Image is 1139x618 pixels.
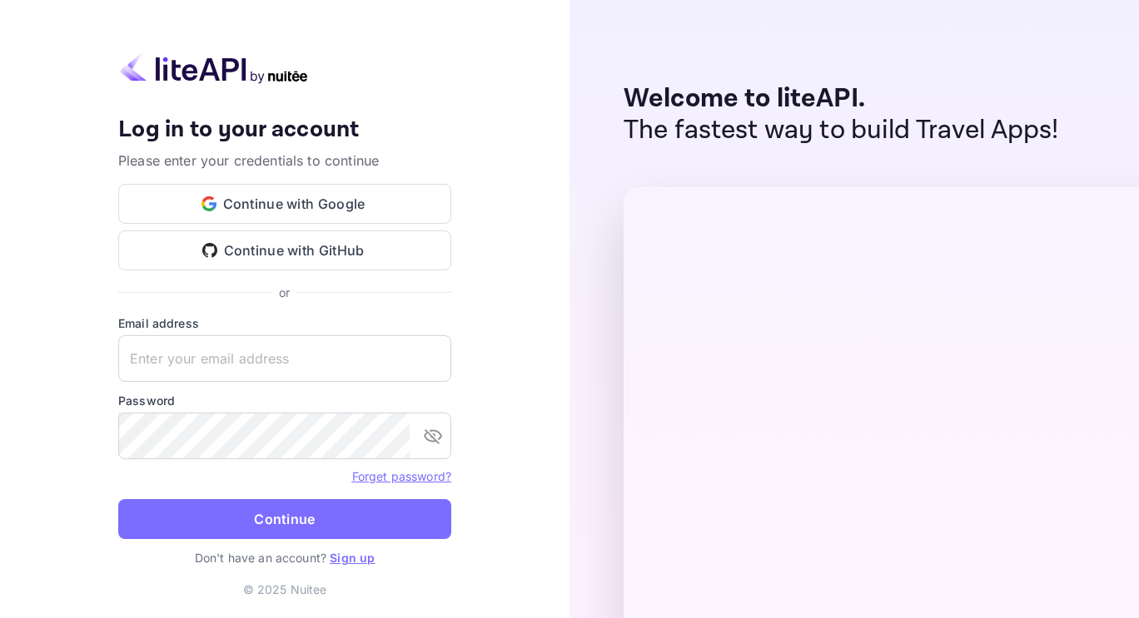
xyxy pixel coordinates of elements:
[279,284,290,301] p: or
[243,581,327,598] p: © 2025 Nuitee
[118,392,451,409] label: Password
[624,83,1059,115] p: Welcome to liteAPI.
[118,499,451,539] button: Continue
[118,335,451,382] input: Enter your email address
[330,551,375,565] a: Sign up
[624,115,1059,146] p: The fastest way to build Travel Apps!
[352,469,451,483] a: Forget password?
[118,116,451,145] h4: Log in to your account
[416,419,450,452] button: toggle password visibility
[118,230,451,270] button: Continue with GitHub
[118,184,451,224] button: Continue with Google
[118,549,451,566] p: Don't have an account?
[352,467,451,484] a: Forget password?
[118,151,451,171] p: Please enter your credentials to continue
[118,314,451,332] label: Email address
[118,52,310,84] img: liteapi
